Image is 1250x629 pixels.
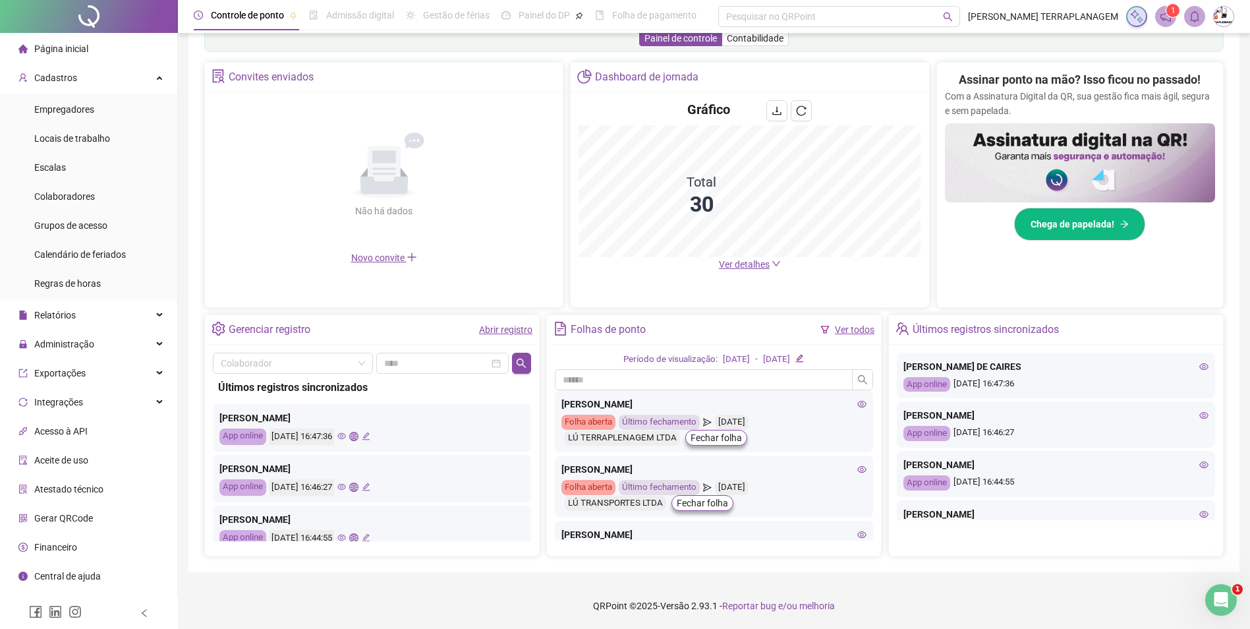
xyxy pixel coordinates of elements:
span: global [349,483,358,491]
span: search [943,12,953,22]
div: App online [903,475,950,491]
span: Empregadores [34,104,94,115]
span: home [18,44,28,53]
span: Contabilidade [727,33,783,44]
span: Central de ajuda [34,571,101,582]
span: pushpin [575,12,583,20]
span: search [857,374,868,385]
div: Não há dados [324,204,445,218]
a: Ver detalhes down [719,259,781,270]
span: clock-circle [194,11,203,20]
span: bell [1189,11,1201,22]
span: linkedin [49,605,62,618]
span: facebook [29,605,42,618]
div: Gerenciar registro [229,318,310,341]
div: [PERSON_NAME] [219,411,525,425]
div: [PERSON_NAME] [903,408,1208,423]
span: Colaboradores [34,191,95,202]
span: edit [362,483,370,491]
div: [PERSON_NAME] [561,527,866,542]
span: eye [1199,362,1208,371]
span: Painel de controle [644,33,717,44]
span: Administração [34,339,94,349]
span: notification [1160,11,1172,22]
span: instagram [69,605,82,618]
div: [PERSON_NAME] [219,462,525,476]
span: Integrações [34,397,83,407]
sup: 1 [1166,4,1179,17]
div: Dashboard de jornada [595,66,698,88]
span: book [595,11,604,20]
div: Folha aberta [561,480,615,495]
span: Novo convite [351,253,417,263]
div: App online [219,530,266,547]
div: Último fechamento [619,480,700,495]
div: Folhas de ponto [571,318,646,341]
div: [DATE] 16:46:27 [270,479,334,496]
span: Folha de pagamento [612,10,696,20]
span: Chega de papelada! [1031,217,1114,231]
span: dollar [18,542,28,551]
div: Últimos registros sincronizados [913,318,1059,341]
span: Painel do DP [519,10,570,20]
span: 1 [1232,584,1243,595]
span: 1 [1171,6,1176,15]
span: pushpin [289,12,297,20]
div: [PERSON_NAME] [561,397,866,411]
span: Grupos de acesso [34,220,107,231]
p: Com a Assinatura Digital da QR, sua gestão fica mais ágil, segura e sem papelada. [945,89,1215,118]
div: [DATE] [723,353,750,367]
div: [DATE] 16:47:36 [270,429,334,445]
div: Último fechamento [619,415,700,430]
span: eye [1199,510,1208,519]
span: solution [212,69,225,83]
span: Atestado técnico [34,484,103,494]
span: Escalas [34,162,66,173]
div: [DATE] [763,353,790,367]
div: App online [219,429,266,445]
div: App online [903,426,950,441]
img: banner%2F02c71560-61a6-44d4-94b9-c8ab97240462.png [945,123,1215,202]
span: plus [407,252,417,262]
span: file-text [554,322,567,336]
span: file-done [309,11,318,20]
span: left [140,609,149,618]
span: export [18,368,28,377]
span: Relatórios [34,310,76,320]
span: eye [857,400,866,409]
span: eye [857,465,866,474]
h4: Gráfico [687,100,730,119]
span: lock [18,339,28,348]
div: [DATE] 16:47:36 [903,377,1208,392]
span: edit [362,432,370,440]
div: [PERSON_NAME] [903,507,1208,522]
div: Últimos registros sincronizados [218,379,526,396]
span: Regras de horas [34,278,101,289]
img: 52531 [1214,7,1234,26]
span: Fechar folha [691,431,742,445]
span: sync [18,397,28,406]
span: Locais de trabalho [34,133,110,144]
footer: QRPoint © 2025 - 2.93.1 - [178,583,1250,629]
a: Ver todos [835,324,874,335]
h2: Assinar ponto na mão? Isso ficou no passado! [959,71,1201,89]
span: sun [406,11,415,20]
span: Ver detalhes [719,259,770,270]
span: eye [1199,460,1208,469]
span: Versão [660,601,689,611]
span: Acesso à API [34,426,88,436]
span: Cadastros [34,73,77,83]
div: [DATE] 16:44:55 [270,530,334,547]
button: Fechar folha [671,495,733,511]
div: App online [903,377,950,392]
span: reload [796,105,807,116]
span: setting [212,322,225,336]
span: Página inicial [34,44,88,54]
span: Financeiro [34,542,77,553]
span: edit [795,354,804,363]
a: Abrir registro [479,324,532,335]
span: arrow-right [1120,220,1129,229]
span: global [349,432,358,440]
div: [DATE] 16:46:27 [903,426,1208,441]
img: sparkle-icon.fc2bf0ac1784a2077858766a79e2daf3.svg [1129,9,1144,24]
